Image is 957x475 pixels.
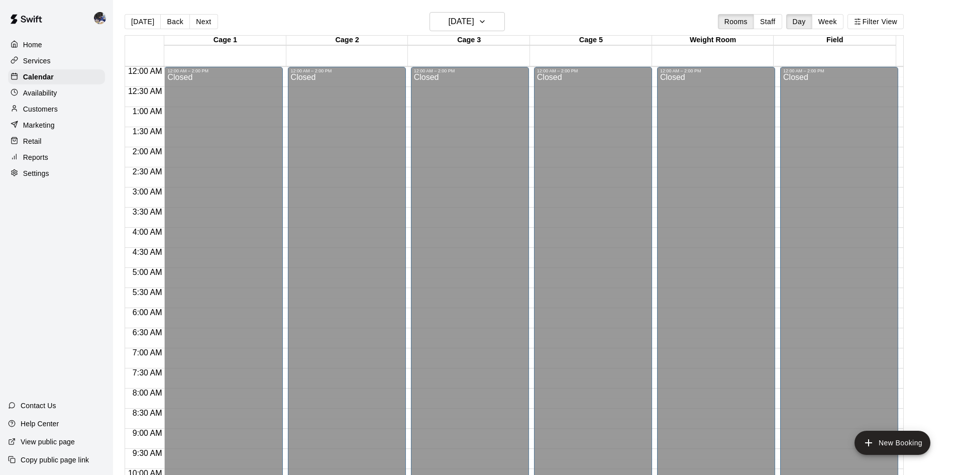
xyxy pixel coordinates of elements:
p: Copy public page link [21,455,89,465]
button: Rooms [718,14,754,29]
div: Cage 3 [408,36,530,45]
a: Marketing [8,118,105,133]
p: Retail [23,136,42,146]
div: 12:00 AM – 2:00 PM [783,68,895,73]
button: Staff [754,14,782,29]
a: Calendar [8,69,105,84]
span: 1:00 AM [130,107,165,116]
a: Availability [8,85,105,101]
button: Day [786,14,812,29]
span: 5:30 AM [130,288,165,297]
button: add [855,431,930,455]
a: Retail [8,134,105,149]
a: Settings [8,166,105,181]
h6: [DATE] [449,15,474,29]
div: 12:00 AM – 2:00 PM [414,68,526,73]
span: 1:30 AM [130,127,165,136]
div: 12:00 AM – 2:00 PM [537,68,649,73]
span: 7:00 AM [130,348,165,357]
p: Reports [23,152,48,162]
div: Cage 1 [164,36,286,45]
span: 5:00 AM [130,268,165,276]
span: 9:30 AM [130,449,165,457]
button: Week [812,14,843,29]
span: 8:30 AM [130,409,165,417]
p: Calendar [23,72,54,82]
span: 3:30 AM [130,208,165,216]
p: View public page [21,437,75,447]
button: Back [160,14,190,29]
a: Customers [8,102,105,117]
span: 9:00 AM [130,429,165,437]
div: Kevin Chandler [92,8,113,28]
span: 4:30 AM [130,248,165,256]
span: 6:30 AM [130,328,165,337]
div: 12:00 AM – 2:00 PM [291,68,403,73]
span: 4:00 AM [130,228,165,236]
span: 3:00 AM [130,187,165,196]
span: 2:30 AM [130,167,165,176]
div: Field [774,36,896,45]
div: 12:00 AM – 2:00 PM [167,68,279,73]
p: Services [23,56,51,66]
div: Cage 2 [286,36,408,45]
button: Next [189,14,218,29]
p: Availability [23,88,57,98]
a: Home [8,37,105,52]
span: 8:00 AM [130,389,165,397]
p: Customers [23,104,58,114]
p: Marketing [23,120,55,130]
button: [DATE] [430,12,505,31]
div: 12:00 AM – 2:00 PM [660,68,772,73]
p: Help Center [21,419,59,429]
span: 12:30 AM [126,87,165,96]
span: 7:30 AM [130,368,165,377]
a: Services [8,53,105,68]
p: Contact Us [21,401,56,411]
span: 12:00 AM [126,67,165,75]
img: Kevin Chandler [94,12,106,24]
button: [DATE] [125,14,161,29]
p: Settings [23,168,49,178]
p: Home [23,40,42,50]
span: 6:00 AM [130,308,165,317]
div: Weight Room [652,36,774,45]
button: Filter View [847,14,904,29]
div: Cage 5 [530,36,652,45]
span: 2:00 AM [130,147,165,156]
a: Reports [8,150,105,165]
